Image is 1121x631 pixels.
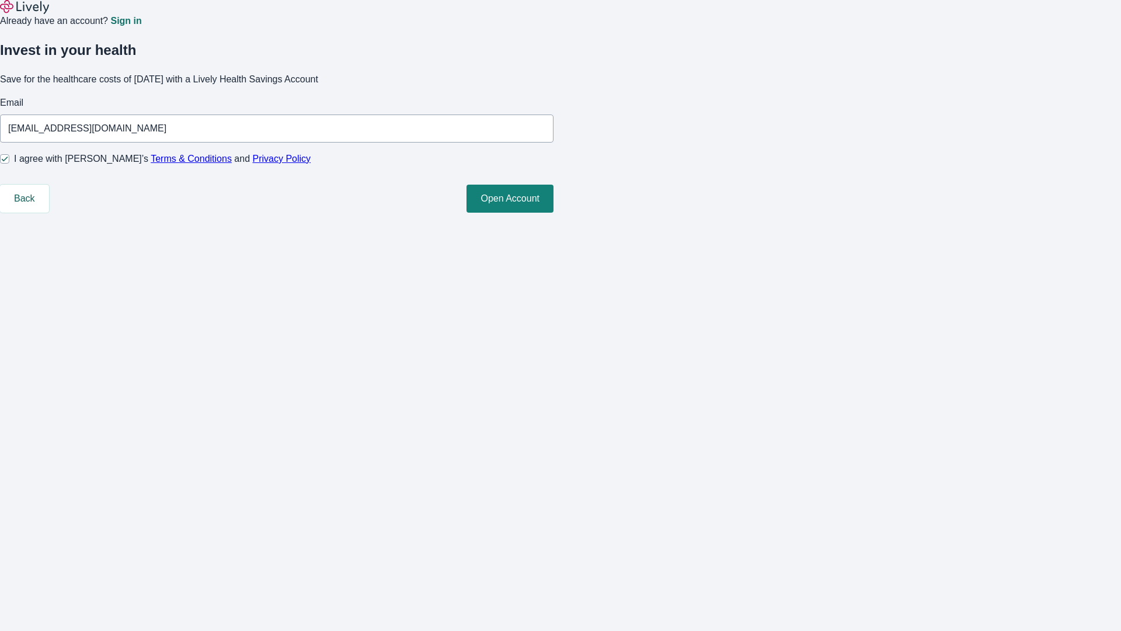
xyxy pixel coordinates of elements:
span: I agree with [PERSON_NAME]’s and [14,152,311,166]
a: Sign in [110,16,141,26]
a: Privacy Policy [253,154,311,164]
a: Terms & Conditions [151,154,232,164]
button: Open Account [466,185,553,213]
